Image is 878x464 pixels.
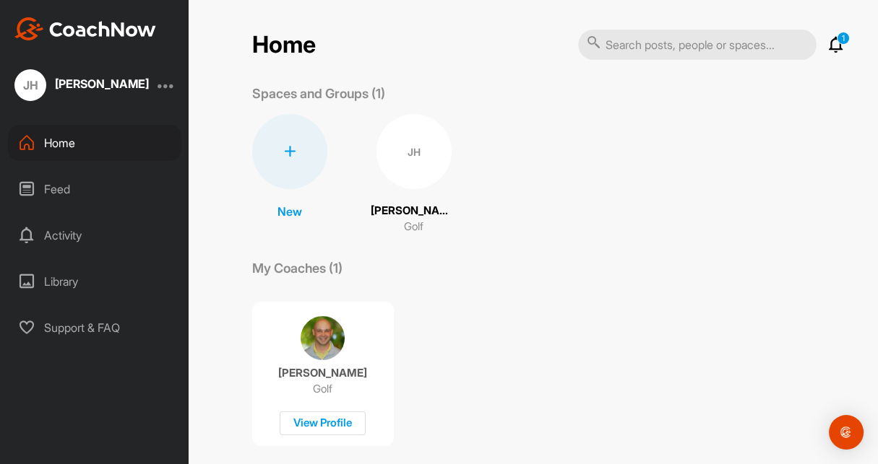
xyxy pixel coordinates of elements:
a: JH[PERSON_NAME]Golf [371,114,457,235]
input: Search posts, people or spaces... [578,30,817,60]
div: Feed [8,171,181,207]
p: 1 [837,32,850,45]
p: New [277,203,302,220]
p: [PERSON_NAME] [278,366,367,380]
div: Home [8,125,181,161]
div: Support & FAQ [8,310,181,346]
img: coach avatar [301,316,345,360]
p: Golf [404,219,423,235]
p: Spaces and Groups (1) [252,84,385,103]
div: Open Intercom Messenger [829,415,864,450]
div: [PERSON_NAME] [55,78,149,89]
div: Library [8,263,181,299]
img: CoachNow [14,17,156,40]
div: JH [376,114,452,189]
p: Golf [313,382,332,396]
p: My Coaches (1) [252,258,343,278]
div: Activity [8,217,181,253]
p: [PERSON_NAME] [371,203,457,219]
div: View Profile [280,411,366,435]
h2: Home [252,31,316,59]
div: JH [14,69,46,101]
